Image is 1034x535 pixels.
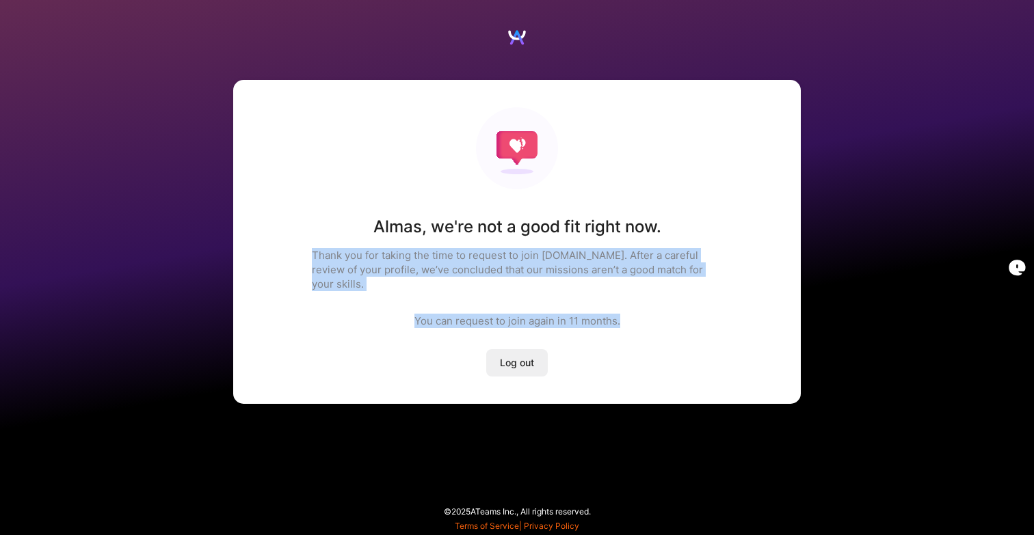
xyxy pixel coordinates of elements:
img: Logo [507,27,527,48]
h1: Almas , we're not a good fit right now. [373,217,661,237]
button: Log out [486,349,548,376]
div: You can request to join again in 11 months . [414,314,620,328]
img: Not fit [476,107,558,189]
a: Terms of Service [455,521,519,531]
span: Log out [500,356,534,370]
span: | [455,521,579,531]
p: Thank you for taking the time to request to join [DOMAIN_NAME]. After a careful review of your pr... [312,248,722,291]
a: Privacy Policy [524,521,579,531]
